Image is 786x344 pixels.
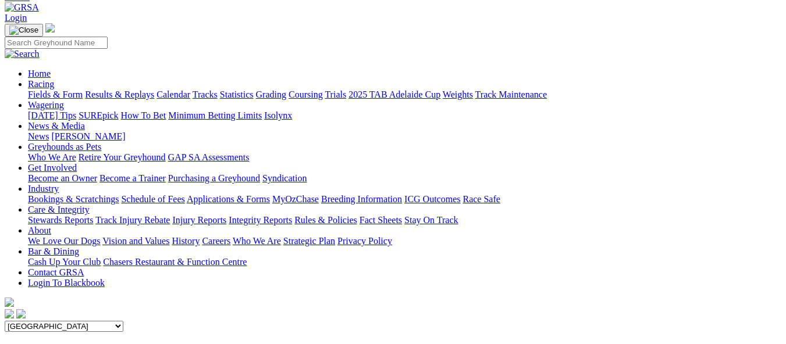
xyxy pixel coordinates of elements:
[172,236,200,246] a: History
[475,89,547,99] a: Track Maintenance
[28,278,105,288] a: Login To Blackbook
[321,194,402,204] a: Breeding Information
[85,89,154,99] a: Results & Replays
[28,89,781,100] div: Racing
[229,215,292,225] a: Integrity Reports
[121,194,184,204] a: Schedule of Fees
[28,121,85,131] a: News & Media
[256,89,286,99] a: Grading
[283,236,335,246] a: Strategic Plan
[45,23,55,33] img: logo-grsa-white.png
[28,89,83,99] a: Fields & Form
[28,152,76,162] a: Who We Are
[28,246,79,256] a: Bar & Dining
[28,110,781,121] div: Wagering
[51,131,125,141] a: [PERSON_NAME]
[28,131,49,141] a: News
[5,37,108,49] input: Search
[99,173,166,183] a: Become a Trainer
[5,2,39,13] img: GRSA
[28,215,781,225] div: Care & Integrity
[28,100,64,110] a: Wagering
[28,205,90,214] a: Care & Integrity
[193,89,218,99] a: Tracks
[28,79,54,89] a: Racing
[168,110,262,120] a: Minimum Betting Limits
[157,89,190,99] a: Calendar
[5,24,43,37] button: Toggle navigation
[360,215,402,225] a: Fact Sheets
[5,13,27,23] a: Login
[28,131,781,142] div: News & Media
[28,236,781,246] div: About
[28,184,59,193] a: Industry
[272,194,319,204] a: MyOzChase
[220,89,254,99] a: Statistics
[233,236,281,246] a: Who We Are
[28,236,100,246] a: We Love Our Dogs
[168,152,250,162] a: GAP SA Assessments
[5,49,40,59] img: Search
[348,89,440,99] a: 2025 TAB Adelaide Cup
[337,236,392,246] a: Privacy Policy
[16,309,26,318] img: twitter.svg
[187,194,270,204] a: Applications & Forms
[103,257,247,267] a: Chasers Restaurant & Function Centre
[202,236,230,246] a: Careers
[121,110,166,120] a: How To Bet
[28,173,781,184] div: Get Involved
[5,309,14,318] img: facebook.svg
[79,110,118,120] a: SUREpick
[463,194,500,204] a: Race Safe
[79,152,166,162] a: Retire Your Greyhound
[262,173,307,183] a: Syndication
[28,173,97,183] a: Become an Owner
[28,69,51,78] a: Home
[289,89,323,99] a: Coursing
[28,110,76,120] a: [DATE] Tips
[9,26,38,35] img: Close
[28,152,781,163] div: Greyhounds as Pets
[264,110,292,120] a: Isolynx
[404,194,460,204] a: ICG Outcomes
[325,89,346,99] a: Trials
[102,236,169,246] a: Vision and Values
[168,173,260,183] a: Purchasing a Greyhound
[28,225,51,235] a: About
[28,194,781,205] div: Industry
[28,142,101,152] a: Greyhounds as Pets
[28,215,93,225] a: Stewards Reports
[443,89,473,99] a: Weights
[28,267,84,277] a: Contact GRSA
[28,163,77,173] a: Get Involved
[95,215,170,225] a: Track Injury Rebate
[404,215,458,225] a: Stay On Track
[28,194,119,204] a: Bookings & Scratchings
[28,257,101,267] a: Cash Up Your Club
[5,298,14,307] img: logo-grsa-white.png
[28,257,781,267] div: Bar & Dining
[172,215,226,225] a: Injury Reports
[294,215,357,225] a: Rules & Policies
